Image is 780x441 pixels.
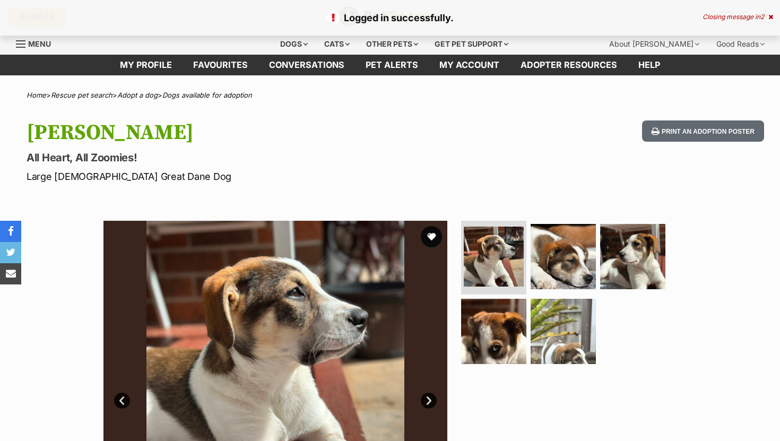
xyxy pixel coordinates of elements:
[317,33,357,55] div: Cats
[183,55,258,75] a: Favourites
[427,33,516,55] div: Get pet support
[359,33,426,55] div: Other pets
[355,55,429,75] a: Pet alerts
[421,393,437,409] a: Next
[602,33,707,55] div: About [PERSON_NAME]
[27,120,475,145] h1: [PERSON_NAME]
[510,55,628,75] a: Adopter resources
[27,91,46,99] a: Home
[461,299,526,364] img: Photo of Finn
[703,13,773,21] div: Closing message in
[531,299,596,364] img: Photo of Finn
[27,169,475,184] p: Large [DEMOGRAPHIC_DATA] Great Dane Dog
[162,91,252,99] a: Dogs available for adoption
[273,33,315,55] div: Dogs
[27,150,475,165] p: All Heart, All Zoomies!
[628,55,671,75] a: Help
[531,224,596,289] img: Photo of Finn
[109,55,183,75] a: My profile
[600,224,665,289] img: Photo of Finn
[760,13,764,21] span: 2
[51,91,112,99] a: Rescue pet search
[16,33,58,53] a: Menu
[258,55,355,75] a: conversations
[709,33,772,55] div: Good Reads
[114,393,130,409] a: Prev
[11,11,769,25] p: Logged in successfully.
[117,91,158,99] a: Adopt a dog
[464,227,524,287] img: Photo of Finn
[642,120,764,142] button: Print an adoption poster
[28,39,51,48] span: Menu
[421,226,442,247] button: favourite
[429,55,510,75] a: My account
